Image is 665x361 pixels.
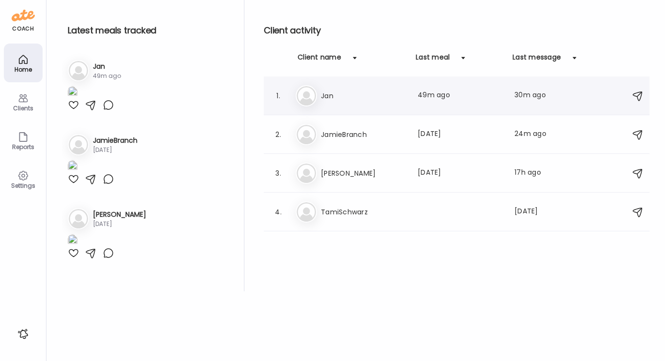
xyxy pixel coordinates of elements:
div: 4. [272,206,284,218]
div: 3. [272,167,284,179]
img: bg-avatar-default.svg [297,164,316,183]
div: [DATE] [93,146,137,154]
h2: Client activity [264,23,650,38]
h2: Latest meals tracked [68,23,228,38]
img: bg-avatar-default.svg [297,86,316,105]
div: 1. [272,90,284,102]
h3: JamieBranch [321,129,406,140]
img: bg-avatar-default.svg [297,125,316,144]
div: [DATE] [514,206,552,218]
div: Reports [6,144,41,150]
img: images%2FXImTVQBs16eZqGQ4AKMzePIDoFr2%2Fv4BzdVf0LkiG8IUrWa5l%2FJN8mV10JXwwzb15rJvz8_1080 [68,160,77,173]
div: coach [12,25,34,33]
div: [DATE] [418,129,503,140]
div: 24m ago [514,129,552,140]
h3: JamieBranch [93,135,137,146]
div: 17h ago [514,167,552,179]
div: Clients [6,105,41,111]
img: ate [12,8,35,23]
h3: TamiSchwarz [321,206,406,218]
div: Last meal [416,52,450,68]
div: [DATE] [93,220,146,228]
img: images%2FgxsDnAh2j9WNQYhcT5jOtutxUNC2%2F1Q72AU1xizjFOvBuSak6%2FolV9yj7qxyaWJvbbeoCe_1080 [68,86,77,99]
h3: [PERSON_NAME] [93,210,146,220]
h3: [PERSON_NAME] [321,167,406,179]
img: bg-avatar-default.svg [69,61,88,80]
div: Last message [513,52,561,68]
div: 30m ago [514,90,552,102]
div: 49m ago [93,72,121,80]
div: Home [6,66,41,73]
img: bg-avatar-default.svg [297,202,316,222]
img: bg-avatar-default.svg [69,209,88,228]
div: 2. [272,129,284,140]
h3: Jan [321,90,406,102]
div: [DATE] [418,167,503,179]
img: images%2F34M9xvfC7VOFbuVuzn79gX2qEI22%2FtkReTdtFBbE4XcKTOkzK%2FSu50waWnP4U7VrOt650O_1080 [68,234,77,247]
div: Settings [6,182,41,189]
div: Client name [298,52,341,68]
div: 49m ago [418,90,503,102]
h3: Jan [93,61,121,72]
img: bg-avatar-default.svg [69,135,88,154]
